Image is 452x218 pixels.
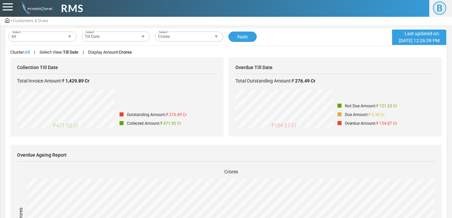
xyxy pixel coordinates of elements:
div: Overdue Till Date [235,64,435,74]
span: Select [157,30,169,35]
strong: All [25,50,30,55]
span: ₹ [292,78,294,84]
span: 0.38 Cr [372,112,385,117]
span: ₹ [160,121,162,126]
img: admin [19,1,53,15]
p: Total Outstanding Amount: [235,77,435,85]
span: Display Amount: [88,50,132,55]
button: Apply [228,32,257,42]
div: Overdue Amount: [337,120,435,126]
span: Select [84,30,95,35]
span: ₹ [369,112,371,117]
div: Crores [155,32,223,42]
div: Outstanding Amount: [120,112,217,118]
div: Not Due Amount: [337,103,435,109]
strong: 1,429.89 Cr [65,78,89,84]
div: Collection Till Date [17,64,217,74]
div: Due Amount: [337,112,435,118]
span: B [433,1,446,15]
span: 276.49 Cr [169,112,187,117]
span: ₹ [53,122,56,129]
div: Overdue Ageing Report [17,152,435,162]
strong: Crores [119,50,132,55]
span: 471.92 Cr [163,121,181,126]
span: RMS [61,1,83,15]
span: Last updated on: [399,30,440,37]
div: Till Date [82,32,150,42]
span: Select View: [40,50,78,55]
div: Crores [27,168,435,175]
span: ₹ [62,78,64,84]
strong: 276.49 Cr [295,78,315,84]
span: Customers & Dues [13,18,48,23]
span: ₹ [166,112,168,117]
span: ₹ [376,121,378,126]
span: ₹ [376,104,378,108]
strong: Till Date [63,50,78,55]
span: Select [11,30,22,35]
div: Collected Amount: [120,120,217,126]
span: Cluster: [10,50,30,55]
div: All [8,32,77,42]
span: ₹ [271,122,274,129]
span: | [83,49,84,56]
span: 154.87 Cr [379,121,397,126]
span: | [34,49,35,56]
p: Total Invoice Amount: [17,77,217,85]
span: 121.23 Cr [379,104,397,108]
div: [DATE] 12:26:39 PM [392,30,446,45]
img: admin [5,18,9,23]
